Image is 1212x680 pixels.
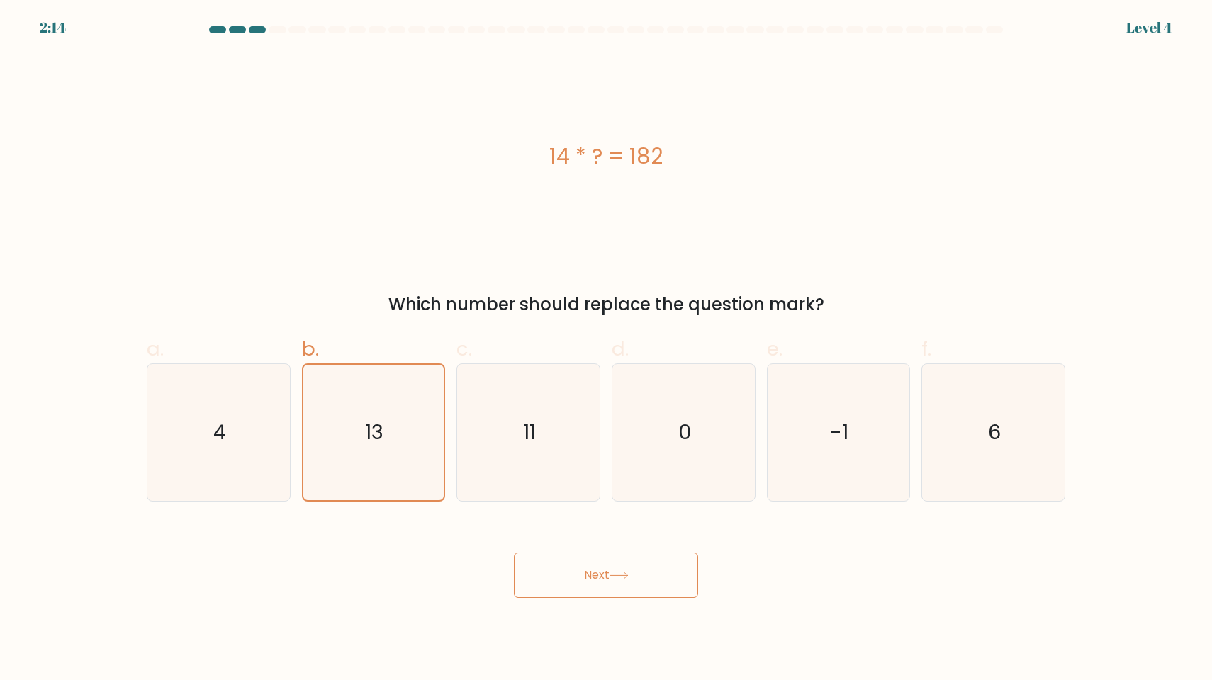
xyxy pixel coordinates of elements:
[678,419,692,447] text: 0
[514,552,698,598] button: Next
[989,419,1001,447] text: 6
[524,419,537,447] text: 11
[40,17,66,38] div: 2:14
[921,335,931,363] span: f.
[302,335,319,363] span: b.
[612,335,629,363] span: d.
[767,335,782,363] span: e.
[147,140,1065,172] div: 14 * ? = 182
[1126,17,1172,38] div: Level 4
[147,335,164,363] span: a.
[456,335,472,363] span: c.
[831,419,849,447] text: -1
[366,419,384,447] text: 13
[155,292,1057,317] div: Which number should replace the question mark?
[213,419,226,447] text: 4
